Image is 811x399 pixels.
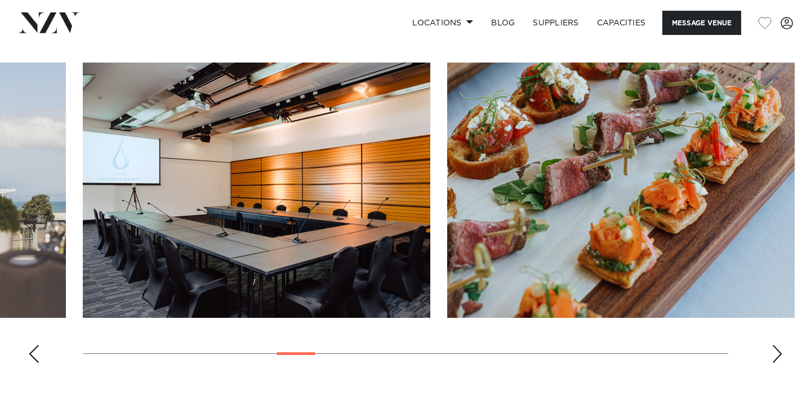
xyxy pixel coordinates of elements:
a: Locations [403,11,482,35]
img: nzv-logo.png [18,12,79,33]
a: SUPPLIERS [524,11,587,35]
a: Capacities [588,11,655,35]
a: BLOG [482,11,524,35]
button: Message Venue [662,11,741,35]
swiper-slide: 10 / 30 [83,63,430,318]
swiper-slide: 11 / 30 [447,63,795,318]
